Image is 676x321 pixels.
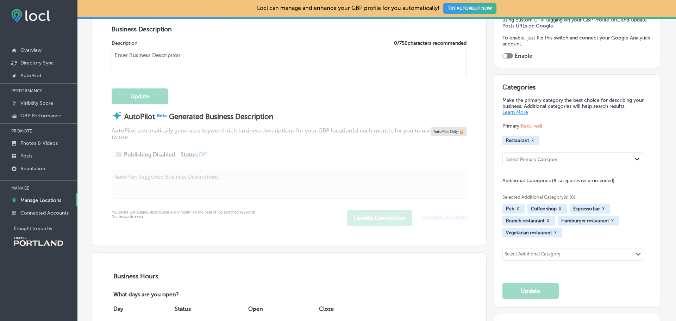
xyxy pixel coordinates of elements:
[20,166,45,172] p: Reputation
[11,9,50,22] img: fda3e92497d09a02dc62c9cd864e3231.png
[573,206,600,211] span: Espresso bar
[502,35,652,47] p: To enable, just flip this switch and connect your Google Analytics account.
[502,83,652,94] h3: Categories
[173,299,246,319] th: Status
[600,206,607,212] button: X
[14,237,63,246] img: Travel Portland
[552,230,559,236] button: X
[20,210,69,216] p: Connected Accounts
[502,283,559,299] button: Update
[20,140,58,146] p: Photos & Videos
[112,272,467,280] h3: Business Hours
[112,110,122,121] img: autopilot-icon
[506,156,557,162] div: Select Primary Category
[20,60,54,66] p: Directory Sync
[502,109,528,115] a: Learn More
[246,299,317,319] th: Open
[20,153,32,159] p: Posts
[502,123,542,129] span: Primary
[20,113,61,119] p: GBP Performance
[20,197,61,203] p: Manage Locations
[561,218,609,223] span: Hamburger restaurant
[112,88,168,104] button: Update
[502,178,614,184] span: Additional Categories
[112,40,137,46] label: Description
[519,123,542,129] span: (Required)
[112,299,173,319] th: Day
[506,206,514,211] span: Pub
[609,218,616,224] button: X
[317,299,378,319] th: Close
[502,97,652,115] p: Make the primary category the best choice for describing your business. Additional categories wil...
[505,251,561,259] div: Select Additional Category
[20,73,42,79] p: AutoPilot
[394,40,467,46] label: 0 / 750 characters recommended
[531,206,557,211] span: Coffee shop
[557,206,563,212] button: X
[545,218,551,224] button: X
[443,3,496,14] button: TRY AUTOPILOT NOW
[112,291,229,299] p: What days are you open?
[506,138,529,143] span: Restaurant
[515,53,532,59] label: Enable
[514,206,521,212] button: X
[552,177,614,184] span: (8 categories recommended)
[506,218,545,223] span: Brunch restaurant
[529,138,536,143] button: X
[506,230,552,235] span: Vegetarian restaurant
[155,112,169,118] img: Beta
[14,226,77,231] p: Brought to you by
[20,47,42,53] p: Overview
[112,25,467,33] h3: Business Description
[124,112,273,121] strong: AutoPilot Generated Business Description
[502,195,647,200] span: Selected Additional Category(s) (6)
[20,100,53,106] p: Visibility Score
